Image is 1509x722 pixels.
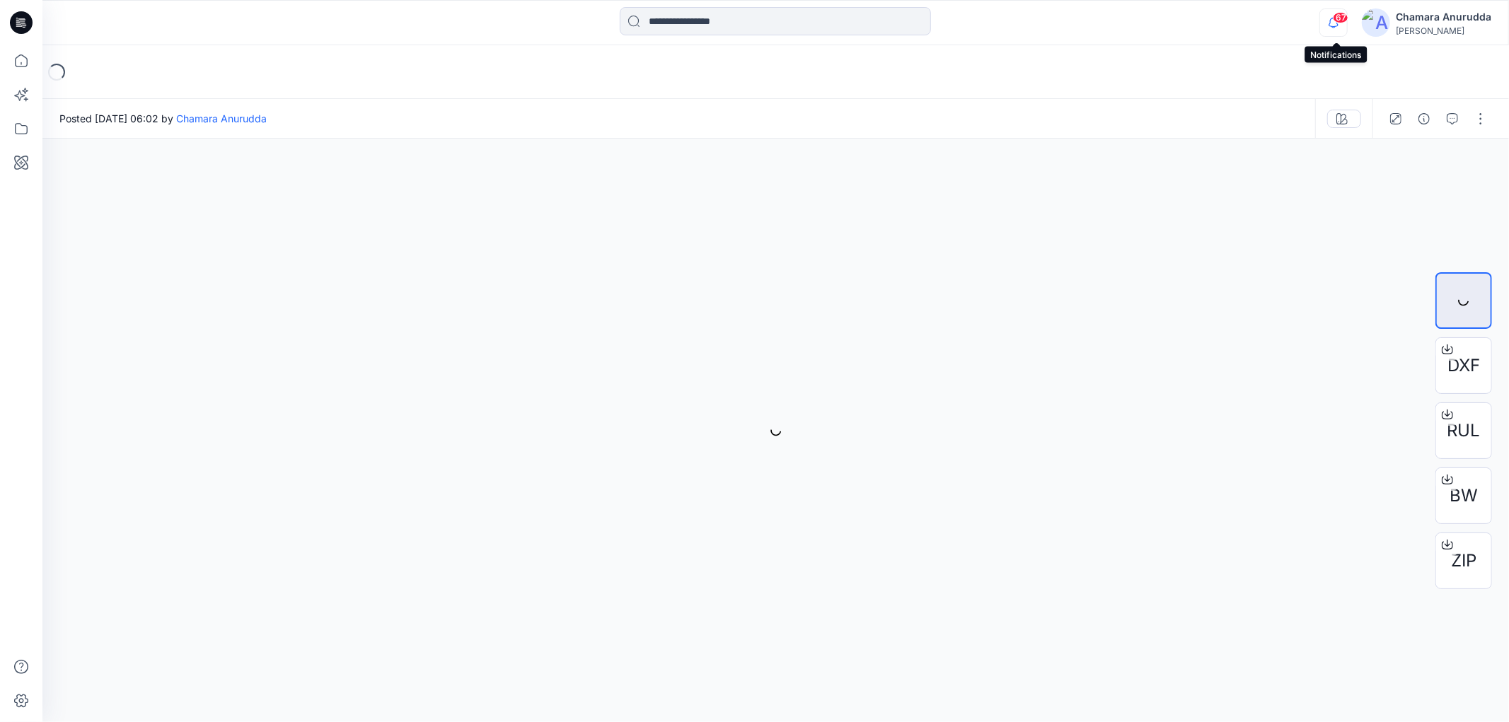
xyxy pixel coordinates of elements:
span: Posted [DATE] 06:02 by [59,111,267,126]
button: Details [1413,107,1435,130]
span: BW [1450,483,1478,508]
div: [PERSON_NAME] [1396,25,1491,36]
div: Chamara Anurudda [1396,8,1491,25]
span: RUL [1447,418,1481,443]
span: 67 [1333,12,1348,23]
img: avatar [1362,8,1390,37]
span: ZIP [1451,548,1476,573]
a: Chamara Anurudda [176,112,267,124]
span: DXF [1447,353,1480,378]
